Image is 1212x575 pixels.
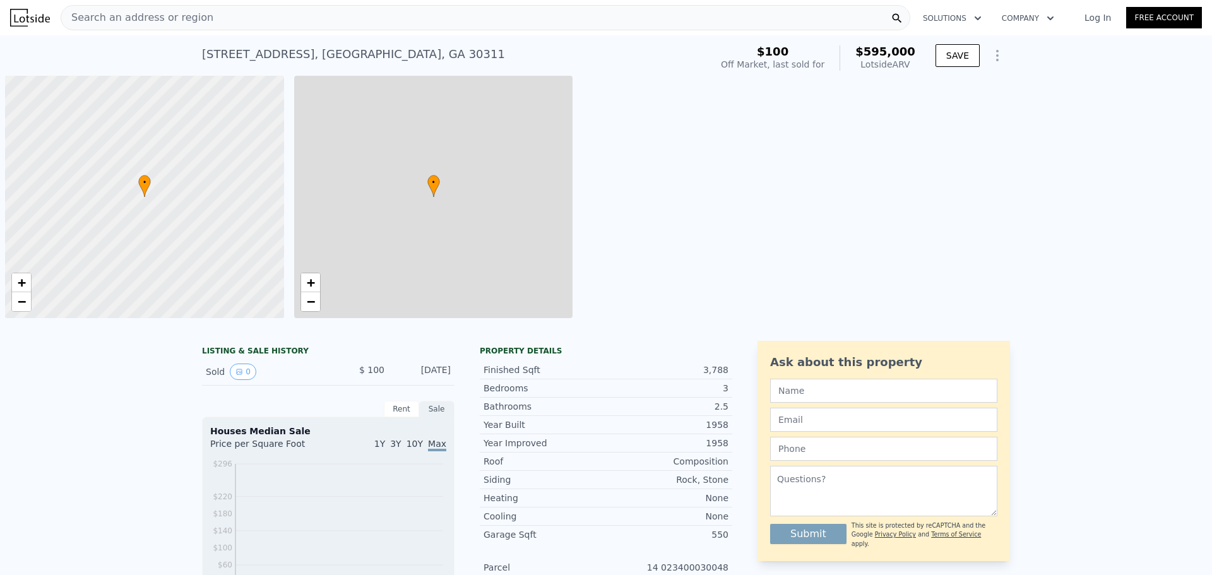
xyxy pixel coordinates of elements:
button: Show Options [985,43,1010,68]
span: $595,000 [855,45,915,58]
div: Composition [606,455,728,468]
a: Zoom out [12,292,31,311]
div: 550 [606,528,728,541]
tspan: $60 [218,560,232,569]
a: Privacy Policy [875,531,916,538]
div: Year Improved [484,437,606,449]
tspan: $140 [213,526,232,535]
span: $100 [757,45,788,58]
a: Terms of Service [931,531,981,538]
div: Bedrooms [484,382,606,394]
span: • [138,177,151,188]
span: + [18,275,26,290]
a: Zoom out [301,292,320,311]
button: Submit [770,524,847,544]
div: Houses Median Sale [210,425,446,437]
tspan: $220 [213,492,232,501]
tspan: $100 [213,543,232,552]
a: Zoom in [301,273,320,292]
a: Log In [1069,11,1126,24]
span: Search an address or region [61,10,213,25]
div: Parcel [484,561,606,574]
div: [STREET_ADDRESS] , [GEOGRAPHIC_DATA] , GA 30311 [202,45,505,63]
span: $ 100 [359,365,384,375]
span: − [18,293,26,309]
button: SAVE [936,44,980,67]
div: [DATE] [395,364,451,380]
div: Garage Sqft [484,528,606,541]
div: Year Built [484,418,606,431]
a: Free Account [1126,7,1202,28]
div: This site is protected by reCAPTCHA and the Google and apply. [852,521,997,548]
div: Heating [484,492,606,504]
span: 3Y [390,439,401,449]
span: + [306,275,314,290]
span: 1Y [374,439,385,449]
div: 14 023400030048 [606,561,728,574]
tspan: $180 [213,509,232,518]
div: 3 [606,382,728,394]
div: Property details [480,346,732,356]
div: Off Market, last sold for [721,58,824,71]
span: Max [428,439,446,451]
img: Lotside [10,9,50,27]
input: Name [770,379,997,403]
div: 3,788 [606,364,728,376]
tspan: $296 [213,459,232,468]
span: • [427,177,440,188]
div: Roof [484,455,606,468]
a: Zoom in [12,273,31,292]
span: 10Y [407,439,423,449]
div: Price per Square Foot [210,437,328,458]
div: Sold [206,364,318,380]
div: None [606,492,728,504]
div: Cooling [484,510,606,523]
div: Rock, Stone [606,473,728,486]
input: Phone [770,437,997,461]
button: Company [992,7,1064,30]
div: • [138,175,151,197]
button: View historical data [230,364,256,380]
div: 2.5 [606,400,728,413]
div: 1958 [606,418,728,431]
div: 1958 [606,437,728,449]
div: LISTING & SALE HISTORY [202,346,454,359]
div: Siding [484,473,606,486]
div: Sale [419,401,454,417]
input: Email [770,408,997,432]
div: Lotside ARV [855,58,915,71]
div: • [427,175,440,197]
div: None [606,510,728,523]
div: Rent [384,401,419,417]
div: Bathrooms [484,400,606,413]
div: Finished Sqft [484,364,606,376]
div: Ask about this property [770,353,997,371]
span: − [306,293,314,309]
button: Solutions [913,7,992,30]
